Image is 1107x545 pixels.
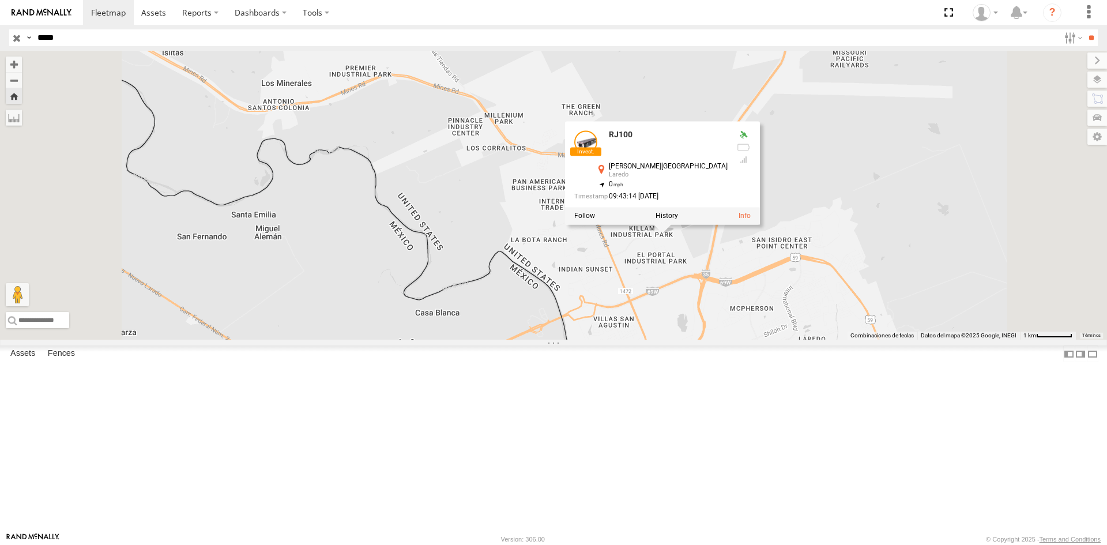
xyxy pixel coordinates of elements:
div: Last Event GSM Signal Strength [737,155,751,164]
span: 0 [609,180,623,188]
a: Terms and Conditions [1040,536,1101,543]
label: Dock Summary Table to the Right [1075,345,1086,362]
span: Datos del mapa ©2025 Google, INEGI [921,332,1016,339]
div: Date/time of location update [574,193,728,200]
div: No battery health information received from this device. [737,142,751,152]
a: Términos (se abre en una nueva pestaña) [1082,333,1101,338]
div: Version: 306.00 [501,536,545,543]
label: Search Query [24,29,33,46]
img: rand-logo.svg [12,9,71,17]
a: Visit our Website [6,533,59,545]
label: Assets [5,346,41,362]
button: Zoom out [6,72,22,88]
div: © Copyright 2025 - [986,536,1101,543]
label: Fences [42,346,81,362]
i: ? [1043,3,1061,22]
button: Zoom in [6,57,22,72]
span: 1 km [1023,332,1036,339]
label: Dock Summary Table to the Left [1063,345,1075,362]
button: Arrastra al hombrecito al mapa para abrir Street View [6,283,29,306]
label: View Asset History [656,212,678,220]
div: Laredo [609,171,728,178]
button: Escala del mapa: 1 km por 59 píxeles [1020,332,1076,340]
div: [PERSON_NAME][GEOGRAPHIC_DATA] [609,163,728,170]
button: Zoom Home [6,88,22,104]
a: RJ100 [609,130,632,139]
a: View Asset Details [739,212,751,220]
label: Hide Summary Table [1087,345,1098,362]
label: Measure [6,110,22,126]
button: Combinaciones de teclas [850,332,914,340]
label: Realtime tracking of Asset [574,212,595,220]
div: Valid GPS Fix [737,130,751,140]
label: Search Filter Options [1060,29,1085,46]
div: Josue Jimenez [969,4,1002,21]
label: Map Settings [1087,129,1107,145]
a: View Asset Details [574,130,597,153]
